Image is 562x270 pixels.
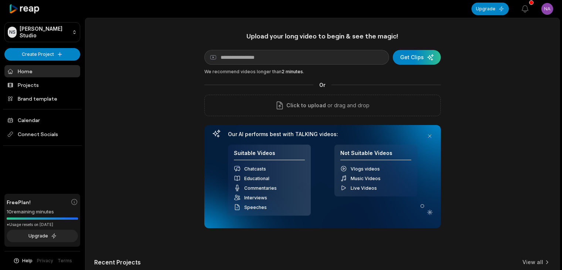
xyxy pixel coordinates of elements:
h1: Upload your long video to begin & see the magic! [204,32,441,40]
div: We recommend videos longer than . [204,68,441,75]
button: Upgrade [7,230,78,242]
button: Get Clips [393,50,441,65]
div: *Usage resets on [DATE] [7,222,78,227]
div: 10 remaining minutes [7,208,78,216]
a: Brand template [4,92,80,105]
p: or drag and drop [326,101,369,110]
a: Calendar [4,114,80,126]
span: Help [22,257,33,264]
a: Projects [4,79,80,91]
button: Create Project [4,48,80,61]
span: 2 minutes [282,69,303,74]
p: [PERSON_NAME] Studio [20,26,69,39]
span: Commentaries [244,185,277,191]
span: Live Videos [351,185,377,191]
button: Upgrade [471,3,509,15]
span: Music Videos [351,176,381,181]
h4: Suitable Videos [234,150,305,161]
span: Interviews [244,195,267,200]
span: Connect Socials [4,128,80,141]
span: Click to upload [286,101,326,110]
span: Educational [244,176,269,181]
span: Speeches [244,205,267,210]
a: Privacy [37,257,53,264]
h2: Recent Projects [94,259,141,266]
button: Help [13,257,33,264]
span: Or [313,81,331,89]
h4: Not Suitable Videos [340,150,411,161]
a: Home [4,65,80,77]
h3: Our AI performs best with TALKING videos: [228,131,417,138]
span: Chatcasts [244,166,266,172]
span: Free Plan! [7,198,31,206]
a: Terms [58,257,72,264]
div: NS [8,27,17,38]
a: View all [522,259,543,266]
span: Vlogs videos [351,166,380,172]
